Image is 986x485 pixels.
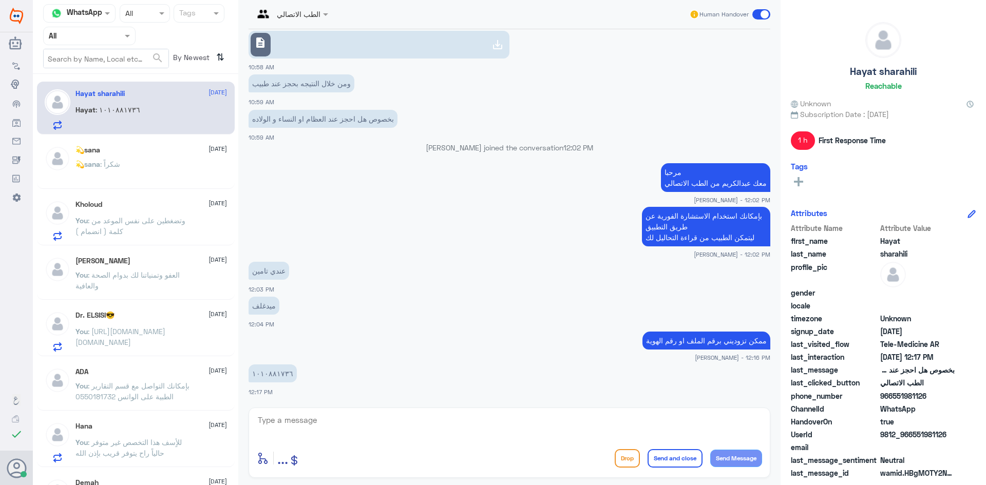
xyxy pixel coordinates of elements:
span: Hayat [880,236,955,246]
span: 10:59 AM [249,134,274,141]
img: defaultAdmin.png [880,262,906,287]
span: 12:02 PM [563,143,593,152]
p: 16/9/2025, 12:04 PM [249,297,279,315]
span: phone_number [791,391,878,401]
span: : وتضغطين على نفس الموعد من كلمة ( انضمام ) [75,216,185,236]
span: You [75,438,88,447]
span: الطب الاتصالي [880,377,955,388]
span: Human Handover [699,10,749,19]
i: check [10,428,23,440]
span: 10:59 AM [249,99,274,105]
span: : العفو وتمنياتنا لك بدوام الصحة والعافية [75,270,180,290]
div: Tags [178,7,196,21]
span: 1 h [791,131,815,150]
span: search [151,52,164,64]
span: : ١٠١٠٨٨١٧٣٦ [96,105,140,114]
span: timezone [791,313,878,324]
span: sharahili [880,248,955,259]
span: signup_date [791,326,878,337]
span: [PERSON_NAME] - 12:02 PM [694,196,770,204]
button: Send and close [648,449,703,468]
span: 12:03 PM [249,286,274,293]
span: last_interaction [791,352,878,362]
button: search [151,50,164,67]
span: 2024-12-10T14:25:27.848Z [880,326,955,337]
h5: فهد بن خالد [75,257,130,265]
span: first_name [791,236,878,246]
span: last_visited_flow [791,339,878,350]
button: Avatar [7,458,26,478]
p: 16/9/2025, 12:16 PM [642,332,770,350]
span: You [75,270,88,279]
span: You [75,216,88,225]
span: true [880,416,955,427]
span: You [75,381,88,390]
span: locale [791,300,878,311]
span: [DATE] [208,366,227,375]
h6: Reachable [865,81,902,90]
span: بخصوص هل احجز عند العظام او النساء و الولاده [880,364,955,375]
img: defaultAdmin.png [45,200,70,226]
span: By Newest [169,49,212,69]
span: profile_pic [791,262,878,285]
p: 16/9/2025, 12:03 PM [249,262,289,280]
span: [DATE] [208,309,227,319]
span: ChannelId [791,403,878,414]
span: Hayat [75,105,96,114]
img: defaultAdmin.png [866,23,901,57]
span: [PERSON_NAME] - 12:02 PM [694,250,770,259]
span: Subscription Date : [DATE] [791,109,976,120]
i: ⇅ [216,49,224,66]
span: 12:04 PM [249,321,274,327]
p: 16/9/2025, 10:59 AM [249,110,397,128]
h5: Hayat sharahili [850,66,917,77]
img: defaultAdmin.png [45,89,70,115]
h5: Kholoud [75,200,102,209]
span: [DATE] [208,420,227,430]
h5: Dr. ELSISI😎 [75,311,115,320]
button: Send Message [710,450,762,467]
input: Search by Name, Local etc… [44,49,168,68]
span: : [URL][DOMAIN_NAME][DOMAIN_NAME] [75,327,165,346]
span: 10:58 AM [249,64,274,70]
span: last_clicked_button [791,377,878,388]
span: Attribute Value [880,223,955,234]
span: null [880,287,955,298]
span: 2025-09-16T09:17:33.8372716Z [880,352,955,362]
img: defaultAdmin.png [45,146,70,171]
h6: Attributes [791,208,827,218]
span: 2 [880,403,955,414]
span: First Response Time [819,135,886,146]
span: Attribute Name [791,223,878,234]
span: HandoverOn [791,416,878,427]
h6: Tags [791,162,808,171]
span: last_message_sentiment [791,455,878,465]
span: [DATE] [208,88,227,97]
p: 16/9/2025, 12:02 PM [642,207,770,246]
img: Widebot Logo [10,8,23,24]
span: 966551981126 [880,391,955,401]
h5: ADA [75,367,88,376]
p: [PERSON_NAME] joined the conversation [249,142,770,153]
span: 0 [880,455,955,465]
img: defaultAdmin.png [45,257,70,282]
img: whatsapp.png [49,6,64,21]
span: : بإمكانك التواصل مع قسم التقارير الطبية على الواتس 0550181732 [75,381,189,401]
button: Drop [615,449,640,468]
p: 16/9/2025, 10:59 AM [249,74,354,92]
span: last_name [791,248,878,259]
span: [PERSON_NAME] - 12:16 PM [695,353,770,362]
p: 16/9/2025, 12:02 PM [661,163,770,192]
img: defaultAdmin.png [45,367,70,393]
span: 12:17 PM [249,389,273,395]
span: 💫sana [75,160,100,168]
span: [DATE] [208,255,227,264]
span: email [791,442,878,453]
span: UserId [791,429,878,440]
span: 9812_966551981126 [880,429,955,440]
span: null [880,300,955,311]
span: last_message [791,364,878,375]
span: You [75,327,88,336]
span: : للأٍسف هذا التخصص غير متوفر حالياً راح يتوفر قريب بإذن الله [75,438,182,457]
span: Tele-Medicine AR [880,339,955,350]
